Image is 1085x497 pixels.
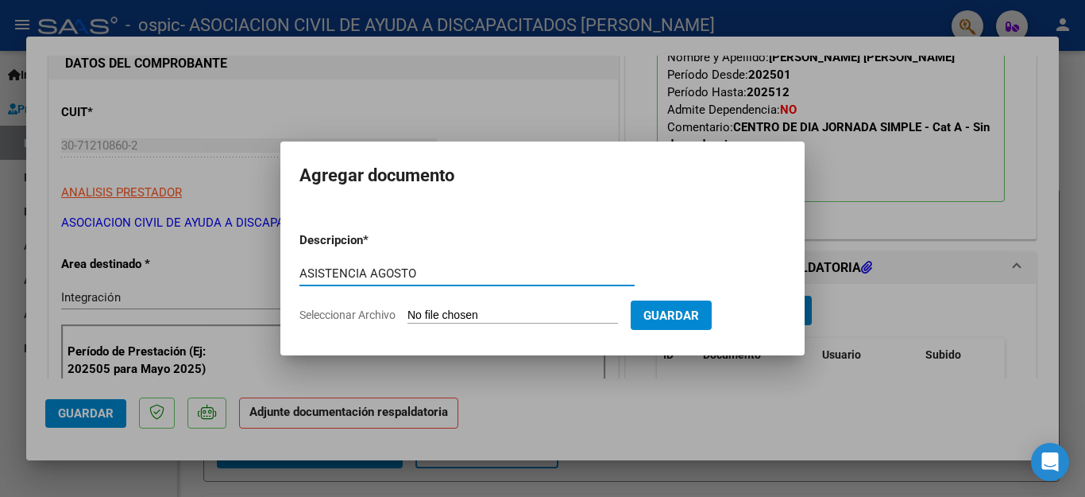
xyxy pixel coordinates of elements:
button: Guardar [631,301,712,330]
span: Guardar [643,309,699,323]
div: Open Intercom Messenger [1031,443,1069,481]
p: Descripcion [299,231,446,250]
h2: Agregar documento [299,161,786,191]
span: Seleccionar Archivo [299,309,396,321]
